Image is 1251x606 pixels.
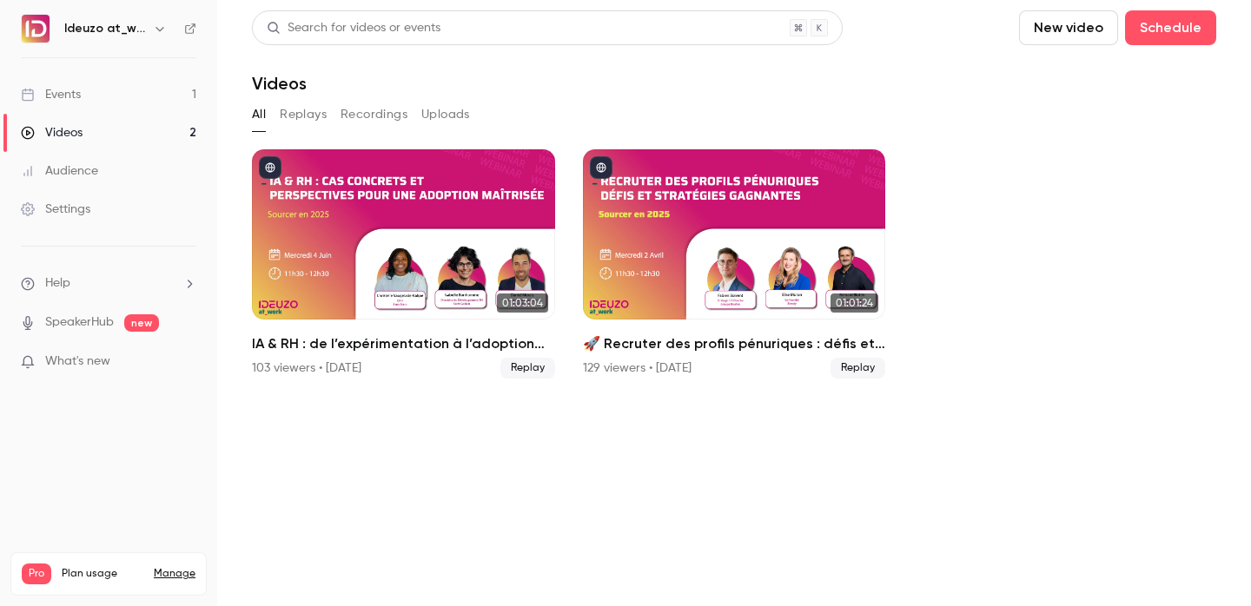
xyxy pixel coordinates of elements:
[831,358,885,379] span: Replay
[252,333,555,354] h2: IA & RH : de l’expérimentation à l’adoption 🚀
[21,124,83,142] div: Videos
[267,19,440,37] div: Search for videos or events
[64,20,146,37] h6: Ideuzo at_work
[583,149,886,379] li: 🚀 Recruter des profils pénuriques : défis et stratégies gagnantes
[831,293,878,313] span: 01:01:24
[252,73,307,94] h1: Videos
[590,156,612,179] button: published
[21,86,81,103] div: Events
[22,15,50,43] img: Ideuzo at_work
[280,101,327,128] button: Replays
[252,359,361,377] div: 103 viewers • [DATE]
[583,149,886,379] a: 01:01:24🚀 Recruter des profils pénuriques : défis et stratégies gagnantes129 viewers • [DATE]Replay
[252,10,1216,596] section: Videos
[154,567,195,581] a: Manage
[62,567,143,581] span: Plan usage
[1125,10,1216,45] button: Schedule
[21,201,90,218] div: Settings
[252,149,555,379] li: IA & RH : de l’expérimentation à l’adoption 🚀
[45,313,114,332] a: SpeakerHub
[259,156,281,179] button: published
[252,149,1216,379] ul: Videos
[45,352,110,371] span: What's new
[1019,10,1118,45] button: New video
[175,354,196,370] iframe: Noticeable Trigger
[124,314,159,332] span: new
[252,101,266,128] button: All
[341,101,407,128] button: Recordings
[497,293,548,313] span: 01:03:04
[500,358,555,379] span: Replay
[583,359,692,377] div: 129 viewers • [DATE]
[252,149,555,379] a: 01:03:04IA & RH : de l’expérimentation à l’adoption 🚀103 viewers • [DATE]Replay
[22,563,51,584] span: Pro
[21,162,98,180] div: Audience
[21,274,196,293] li: help-dropdown-opener
[45,274,70,293] span: Help
[583,333,886,354] h2: 🚀 Recruter des profils pénuriques : défis et stratégies gagnantes
[421,101,470,128] button: Uploads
